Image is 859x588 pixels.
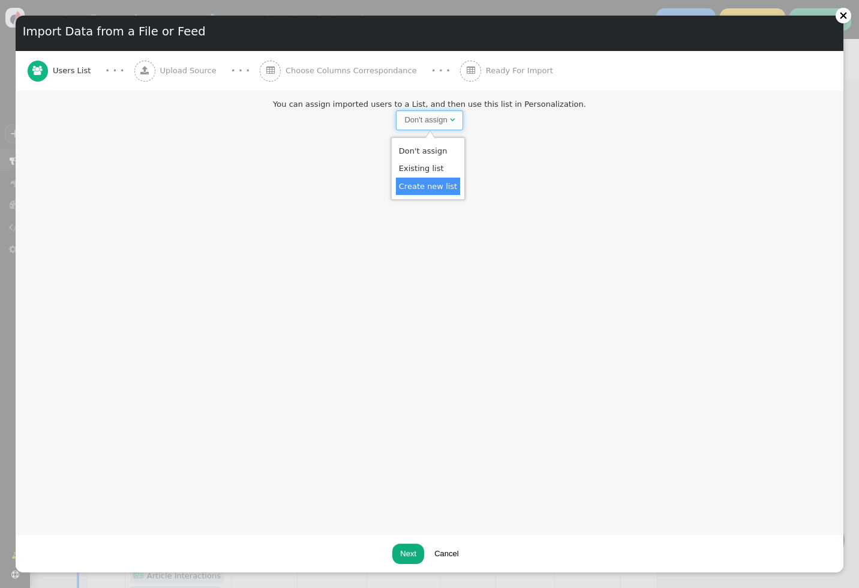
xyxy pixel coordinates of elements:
span: Users List [53,65,95,77]
td: Existing list [396,160,460,178]
div: · · · [231,64,250,79]
a:  Choose Columns Correspondance · · · [260,51,460,91]
a:  Users List · · · [28,51,134,91]
div: · · · [431,64,450,79]
span:  [450,116,455,124]
button: Next [392,544,424,564]
div: · · · [106,64,124,79]
span: Ready For Import [486,65,558,77]
span:  [266,66,275,75]
td: Don't assign [396,142,460,160]
span: Choose Columns Correspondance [286,65,422,77]
span:  [32,66,43,75]
span:  [467,66,475,75]
div: You can assign imported users to a List, and then use this list in Personalization. [23,98,836,130]
button: Cancel [427,544,466,564]
div: Don't assign [404,114,447,126]
a:  Upload Source · · · [134,51,260,91]
span:  [140,66,149,75]
a:  Ready For Import [460,51,578,91]
span: Upload Source [160,65,221,77]
td: Create new list [396,178,460,196]
div: Import Data from a File or Feed [16,16,843,47]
